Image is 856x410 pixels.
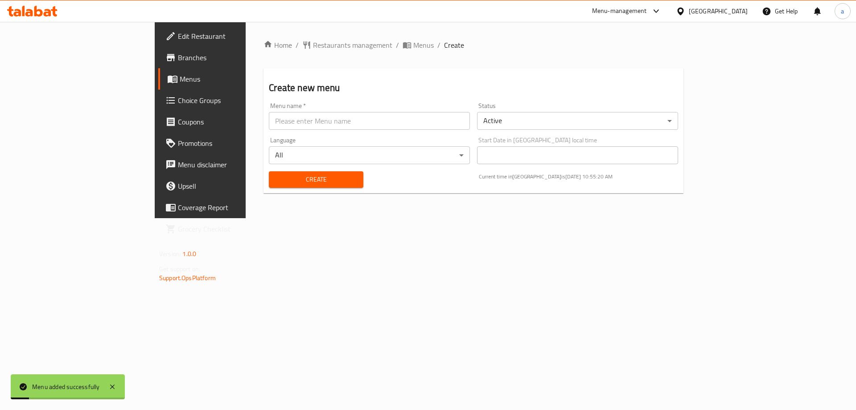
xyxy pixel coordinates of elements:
[178,116,291,127] span: Coupons
[158,133,298,154] a: Promotions
[269,171,363,188] button: Create
[158,25,298,47] a: Edit Restaurant
[477,112,678,130] div: Active
[178,181,291,191] span: Upsell
[158,90,298,111] a: Choice Groups
[437,40,440,50] li: /
[276,174,356,185] span: Create
[178,138,291,149] span: Promotions
[158,175,298,197] a: Upsell
[158,154,298,175] a: Menu disclaimer
[158,47,298,68] a: Branches
[263,40,683,50] nav: breadcrumb
[413,40,434,50] span: Menus
[269,81,678,95] h2: Create new menu
[302,40,392,50] a: Restaurants management
[158,111,298,133] a: Coupons
[178,159,291,170] span: Menu disclaimer
[159,263,200,275] span: Get support on:
[178,224,291,234] span: Grocery Checklist
[689,6,748,16] div: [GEOGRAPHIC_DATA]
[269,146,470,164] div: All
[159,248,181,260] span: Version:
[32,382,100,392] div: Menu added successfully
[403,40,434,50] a: Menus
[269,112,470,130] input: Please enter Menu name
[841,6,844,16] span: a
[178,52,291,63] span: Branches
[444,40,464,50] span: Create
[479,173,678,181] p: Current time in [GEOGRAPHIC_DATA] is [DATE] 10:55:20 AM
[158,68,298,90] a: Menus
[313,40,392,50] span: Restaurants management
[178,202,291,213] span: Coverage Report
[396,40,399,50] li: /
[180,74,291,84] span: Menus
[159,272,216,284] a: Support.OpsPlatform
[178,31,291,41] span: Edit Restaurant
[178,95,291,106] span: Choice Groups
[592,6,647,17] div: Menu-management
[158,218,298,240] a: Grocery Checklist
[182,248,196,260] span: 1.0.0
[158,197,298,218] a: Coverage Report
